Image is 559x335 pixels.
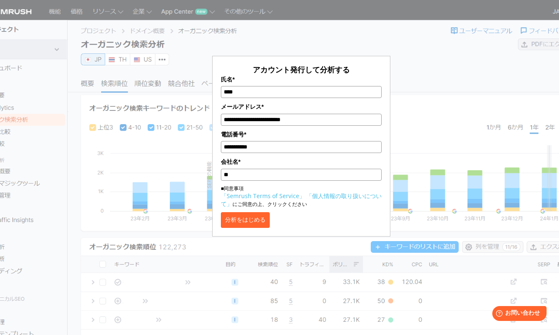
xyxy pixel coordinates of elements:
[221,192,305,200] a: 「Semrush Terms of Service」
[221,130,382,139] label: 電話番号*
[485,303,550,326] iframe: Help widget launcher
[253,65,350,74] span: アカウント発行して分析する
[221,102,382,111] label: メールアドレス*
[221,185,382,208] p: ■同意事項 にご同意の上、クリックください
[221,212,270,228] button: 分析をはじめる
[221,192,382,208] a: 「個人情報の取り扱いについて」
